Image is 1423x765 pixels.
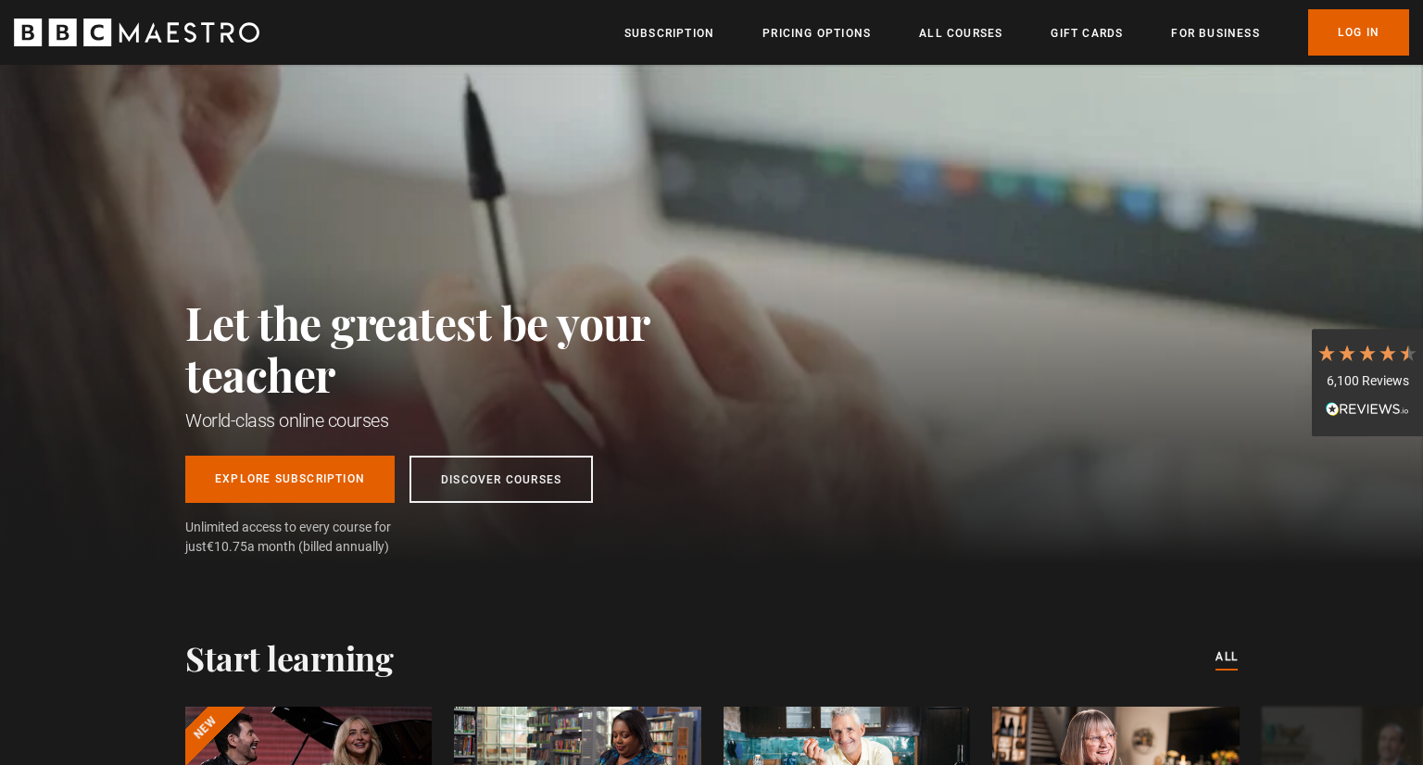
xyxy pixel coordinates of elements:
[185,456,395,503] a: Explore Subscription
[1326,402,1409,415] img: REVIEWS.io
[1316,400,1418,422] div: Read All Reviews
[185,638,393,677] h2: Start learning
[207,539,247,554] span: €10.75
[1215,647,1238,668] a: All
[409,456,593,503] a: Discover Courses
[185,408,732,433] h1: World-class online courses
[185,296,732,400] h2: Let the greatest be your teacher
[1312,329,1423,436] div: 6,100 ReviewsRead All Reviews
[1316,343,1418,363] div: 4.7 Stars
[1316,372,1418,391] div: 6,100 Reviews
[185,518,435,557] span: Unlimited access to every course for just a month (billed annually)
